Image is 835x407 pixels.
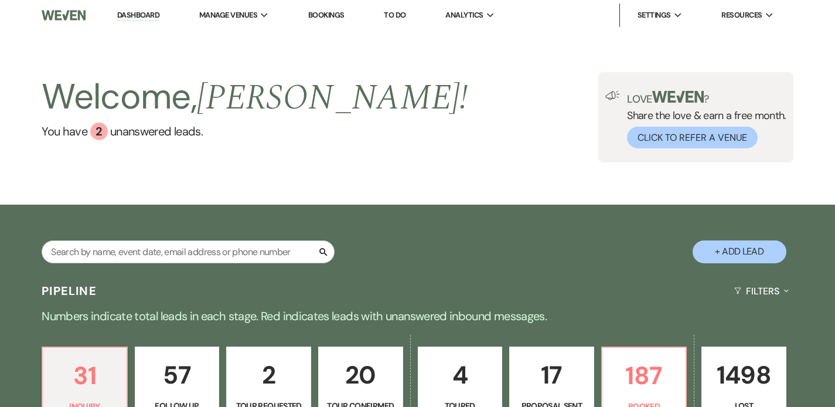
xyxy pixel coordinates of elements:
div: 2 [90,123,108,140]
input: Search by name, event date, email address or phone number [42,240,335,263]
a: Bookings [308,10,345,20]
p: Love ? [627,91,786,104]
h3: Pipeline [42,283,97,299]
img: Weven Logo [42,3,86,28]
a: To Do [384,10,405,20]
span: Resources [721,9,762,21]
img: weven-logo-green.svg [652,91,704,103]
span: Manage Venues [199,9,257,21]
span: Settings [638,9,671,21]
a: You have 2 unanswered leads. [42,123,468,140]
p: 31 [50,356,120,395]
p: 57 [142,355,212,395]
h2: Welcome, [42,72,468,123]
p: 187 [609,356,679,395]
span: Analytics [445,9,483,21]
a: Dashboard [117,10,159,21]
button: Click to Refer a Venue [627,127,758,148]
p: 1498 [709,355,779,395]
p: 20 [326,355,396,395]
button: + Add Lead [693,240,786,263]
p: 4 [425,355,495,395]
p: 17 [517,355,587,395]
button: Filters [730,276,793,307]
img: loud-speaker-illustration.svg [605,91,620,100]
div: Share the love & earn a free month. [620,91,786,148]
span: [PERSON_NAME] ! [197,71,468,125]
p: 2 [234,355,304,395]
